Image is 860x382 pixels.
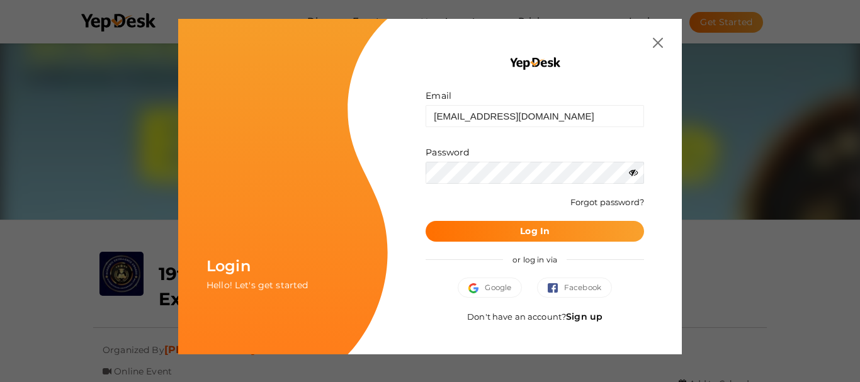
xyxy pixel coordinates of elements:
label: Password [426,146,469,159]
span: Facebook [548,281,601,294]
button: Log In [426,221,644,242]
span: Don't have an account? [467,312,603,322]
span: Google [468,281,511,294]
a: Sign up [566,311,603,322]
img: google.svg [468,283,485,293]
b: Log In [520,225,550,237]
img: facebook.svg [548,283,564,293]
img: YEP_black_cropped.png [509,57,561,70]
img: close.svg [653,38,663,48]
button: Facebook [537,278,612,298]
a: Forgot password? [570,197,644,207]
input: ex: some@example.com [426,105,644,127]
button: Google [458,278,522,298]
label: Email [426,89,451,102]
span: or log in via [503,245,567,274]
span: Login [207,257,251,275]
span: Hello! Let's get started [207,279,308,291]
